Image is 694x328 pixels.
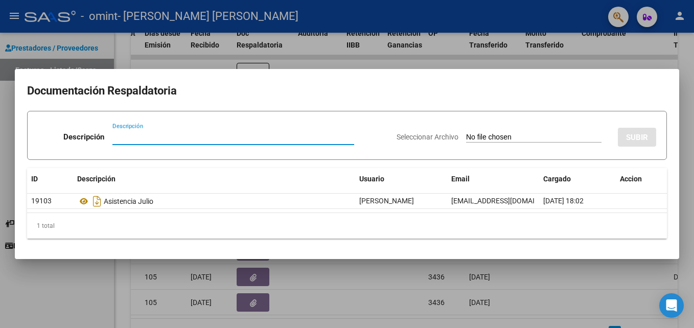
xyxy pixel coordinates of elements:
[31,175,38,183] span: ID
[90,193,104,209] i: Descargar documento
[543,175,571,183] span: Cargado
[63,131,104,143] p: Descripción
[359,175,384,183] span: Usuario
[27,81,667,101] h2: Documentación Respaldatoria
[447,168,539,190] datatable-header-cell: Email
[27,168,73,190] datatable-header-cell: ID
[73,168,355,190] datatable-header-cell: Descripción
[543,197,584,205] span: [DATE] 18:02
[451,175,470,183] span: Email
[27,213,667,239] div: 1 total
[355,168,447,190] datatable-header-cell: Usuario
[451,197,565,205] span: [EMAIL_ADDRESS][DOMAIN_NAME]
[31,197,52,205] span: 19103
[539,168,616,190] datatable-header-cell: Cargado
[397,133,458,141] span: Seleccionar Archivo
[77,193,351,209] div: Asistencia Julio
[626,133,648,142] span: SUBIR
[618,128,656,147] button: SUBIR
[659,293,684,318] div: Open Intercom Messenger
[616,168,667,190] datatable-header-cell: Accion
[620,175,642,183] span: Accion
[359,197,414,205] span: [PERSON_NAME]
[77,175,115,183] span: Descripción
